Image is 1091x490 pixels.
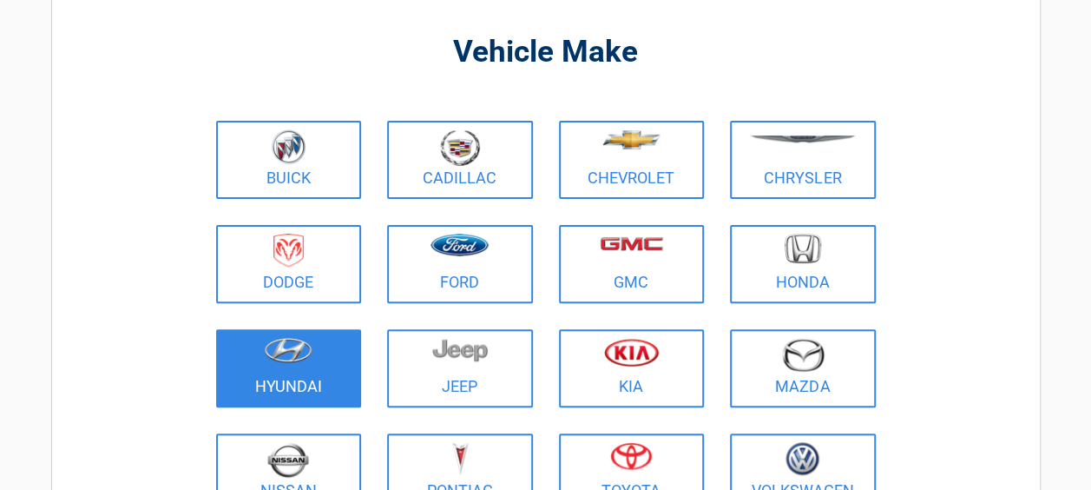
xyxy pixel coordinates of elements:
[604,338,659,367] img: kia
[559,121,705,199] a: Chevrolet
[272,129,306,164] img: buick
[750,136,856,143] img: chrysler
[216,225,362,303] a: Dodge
[387,225,533,303] a: Ford
[264,338,312,363] img: hyundai
[212,32,880,73] h2: Vehicle Make
[730,329,876,407] a: Mazda
[730,121,876,199] a: Chrysler
[387,329,533,407] a: Jeep
[785,234,821,264] img: honda
[602,130,661,149] img: chevrolet
[600,236,663,251] img: gmc
[432,338,488,362] img: jeep
[273,234,304,268] img: dodge
[559,225,705,303] a: GMC
[216,329,362,407] a: Hyundai
[610,442,652,470] img: toyota
[559,329,705,407] a: Kia
[730,225,876,303] a: Honda
[781,338,825,372] img: mazda
[387,121,533,199] a: Cadillac
[267,442,309,478] img: nissan
[785,442,819,476] img: volkswagen
[430,234,489,256] img: ford
[216,121,362,199] a: Buick
[451,442,469,475] img: pontiac
[440,129,480,166] img: cadillac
